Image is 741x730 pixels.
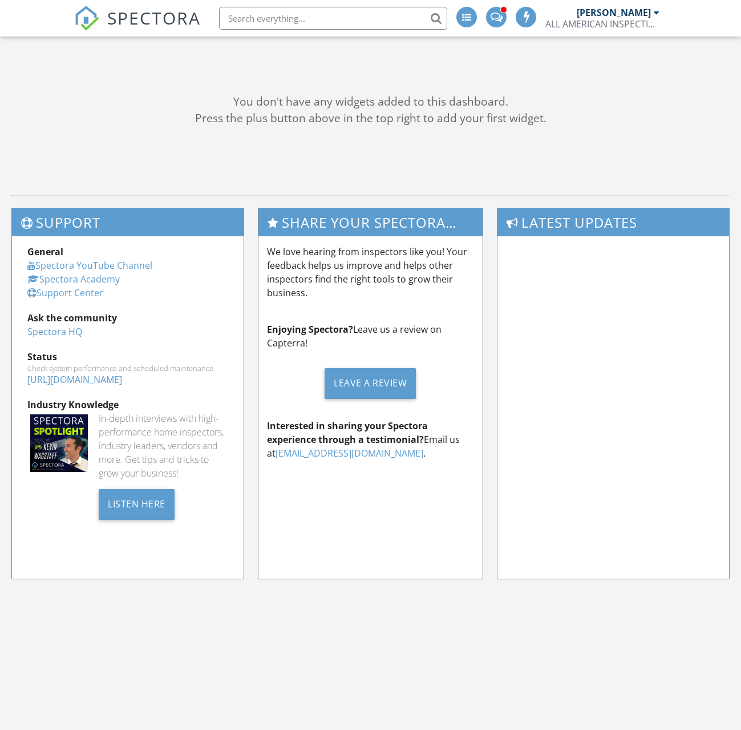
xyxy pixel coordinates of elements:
[325,368,416,399] div: Leave a Review
[27,350,228,364] div: Status
[11,94,730,110] div: You don't have any widgets added to this dashboard.
[545,18,659,30] div: ALL AMERICAN INSPECTION SERVICES
[12,208,244,236] h3: Support
[27,311,228,325] div: Ask the community
[276,447,423,459] a: [EMAIL_ADDRESS][DOMAIN_NAME]
[99,412,228,480] div: In-depth interviews with high-performance home inspectors, industry leaders, vendors and more. Ge...
[27,364,228,373] div: Check system performance and scheduled maintenance.
[107,6,201,30] span: SPECTORA
[27,398,228,412] div: Industry Knowledge
[99,489,175,520] div: Listen Here
[27,373,122,386] a: [URL][DOMAIN_NAME]
[219,7,447,30] input: Search everything...
[30,414,88,472] img: Spectoraspolightmain
[27,287,103,299] a: Support Center
[27,273,120,285] a: Spectora Academy
[497,208,729,236] h3: Latest Updates
[577,7,651,18] div: [PERSON_NAME]
[11,110,730,127] div: Press the plus button above in the top right to add your first widget.
[27,259,152,272] a: Spectora YouTube Channel
[267,420,428,446] strong: Interested in sharing your Spectora experience through a testimonial?
[27,245,63,258] strong: General
[258,208,483,236] h3: Share Your Spectora Experience
[74,15,201,39] a: SPECTORA
[267,323,353,336] strong: Enjoying Spectora?
[27,325,82,338] a: Spectora HQ
[267,245,475,300] p: We love hearing from inspectors like you! Your feedback helps us improve and helps other inspecto...
[267,359,475,408] a: Leave a Review
[267,322,475,350] p: Leave us a review on Capterra!
[267,419,475,460] p: Email us at .
[74,6,99,31] img: The Best Home Inspection Software - Spectora
[99,497,175,510] a: Listen Here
